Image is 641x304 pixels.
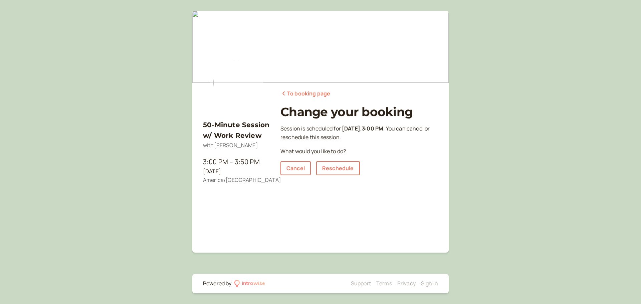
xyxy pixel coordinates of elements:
span: with [PERSON_NAME] [203,141,258,149]
h3: 50-Minute Session w/ Work Review [203,119,270,141]
a: Reschedule [316,161,360,175]
a: Terms [376,280,392,287]
p: Session is scheduled for . You can cancel or reschedule this session. [280,124,438,142]
a: Cancel [280,161,311,175]
div: 3:00 PM – 3:50 PM [203,157,270,167]
a: introwise [234,279,265,288]
div: introwise [242,279,265,288]
h1: Change your booking [280,105,438,119]
a: Privacy [397,280,416,287]
a: To booking page [280,89,330,98]
a: Support [351,280,371,287]
b: [DATE] , 3:00 PM [342,125,383,132]
p: What would you like to do? [280,147,438,156]
div: America/[GEOGRAPHIC_DATA] [203,176,270,185]
div: [DATE] [203,167,270,176]
a: Sign in [421,280,438,287]
div: Powered by [203,279,232,288]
